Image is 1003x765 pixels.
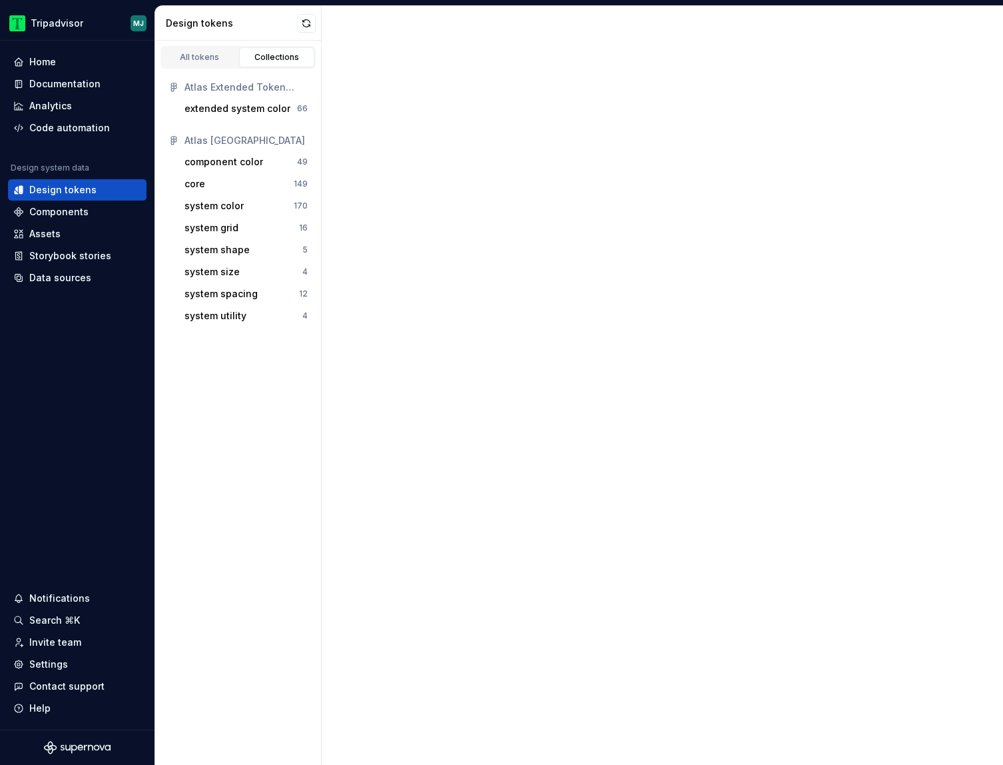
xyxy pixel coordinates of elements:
div: system size [184,265,240,279]
button: system spacing12 [179,283,313,305]
button: system size4 [179,261,313,283]
button: Help [8,698,147,719]
button: system grid16 [179,217,313,239]
div: Storybook stories [29,249,111,263]
div: Collections [244,52,310,63]
div: core [184,177,205,191]
button: Contact support [8,676,147,697]
button: component color49 [179,151,313,173]
div: 5 [302,245,308,255]
div: Components [29,205,89,219]
div: Atlas [GEOGRAPHIC_DATA] [184,134,308,147]
a: Documentation [8,73,147,95]
a: Design tokens [8,179,147,201]
div: 4 [302,311,308,321]
div: Documentation [29,77,101,91]
div: 170 [294,201,308,211]
button: system shape5 [179,239,313,261]
div: system spacing [184,287,258,301]
div: MJ [133,18,144,29]
div: Analytics [29,99,72,113]
div: 16 [299,223,308,233]
a: Home [8,51,147,73]
a: Storybook stories [8,245,147,267]
div: Home [29,55,56,69]
div: system shape [184,243,250,257]
div: Notifications [29,592,90,605]
div: extended system color [184,102,290,115]
div: Tripadvisor [31,17,83,30]
div: Search ⌘K [29,614,80,627]
div: Assets [29,227,61,241]
div: Design system data [11,163,89,173]
div: 149 [294,179,308,189]
button: core149 [179,173,313,195]
div: Data sources [29,271,91,285]
div: 12 [299,289,308,299]
a: Code automation [8,117,147,139]
div: Atlas Extended Token Library [184,81,308,94]
a: Invite team [8,632,147,653]
a: Settings [8,654,147,675]
button: Search ⌘K [8,610,147,631]
a: Components [8,201,147,223]
button: TripadvisorMJ [3,9,152,37]
div: 49 [297,157,308,167]
img: 0ed0e8b8-9446-497d-bad0-376821b19aa5.png [9,15,25,31]
a: Assets [8,223,147,245]
div: 66 [297,103,308,114]
div: Design tokens [29,183,97,197]
a: Data sources [8,267,147,289]
div: 4 [302,267,308,277]
button: Notifications [8,588,147,609]
div: Invite team [29,636,81,649]
div: Settings [29,658,68,671]
div: component color [184,155,263,169]
a: Analytics [8,95,147,117]
div: Help [29,702,51,715]
div: Code automation [29,121,110,135]
button: extended system color66 [179,98,313,119]
div: All tokens [167,52,233,63]
div: system grid [184,221,238,235]
div: Contact support [29,680,105,693]
svg: Supernova Logo [44,741,111,754]
button: system color170 [179,195,313,217]
div: system utility [184,309,246,323]
button: system utility4 [179,305,313,327]
div: Design tokens [166,17,297,30]
div: system color [184,199,244,213]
